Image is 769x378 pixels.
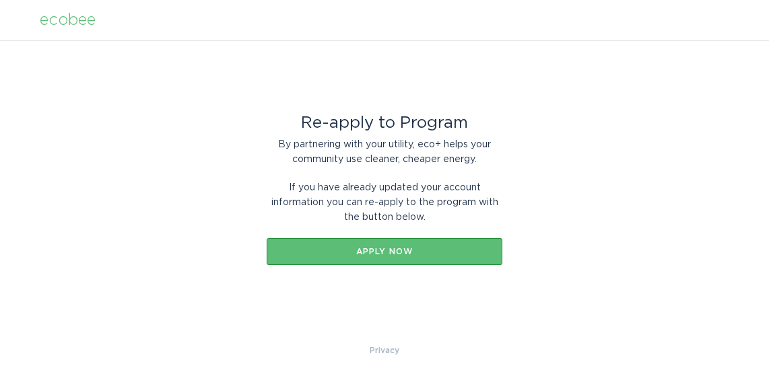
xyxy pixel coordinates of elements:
[40,13,96,28] div: ecobee
[370,343,399,358] a: Privacy Policy & Terms of Use
[267,137,502,167] div: By partnering with your utility, eco+ helps your community use cleaner, cheaper energy.
[267,180,502,225] div: If you have already updated your account information you can re-apply to the program with the but...
[273,248,496,256] div: Apply now
[267,116,502,130] div: Re-apply to Program
[267,238,502,265] button: Apply now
